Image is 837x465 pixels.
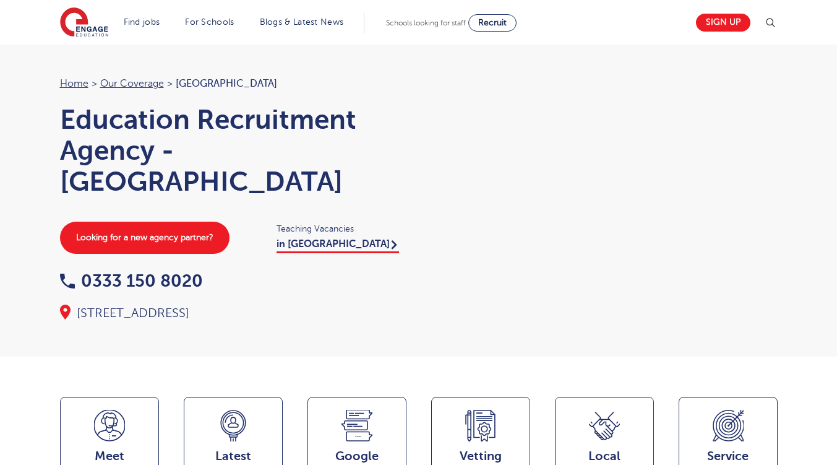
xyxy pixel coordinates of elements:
[260,17,344,27] a: Blogs & Latest News
[60,104,406,197] h1: Education Recruitment Agency - [GEOGRAPHIC_DATA]
[468,14,517,32] a: Recruit
[60,271,203,290] a: 0333 150 8020
[100,78,164,89] a: Our coverage
[60,222,230,254] a: Looking for a new agency partner?
[696,14,750,32] a: Sign up
[386,19,466,27] span: Schools looking for staff
[60,76,406,92] nav: breadcrumb
[60,305,406,322] div: [STREET_ADDRESS]
[92,78,97,89] span: >
[60,7,108,38] img: Engage Education
[60,78,88,89] a: Home
[277,238,399,253] a: in [GEOGRAPHIC_DATA]
[478,18,507,27] span: Recruit
[176,78,277,89] span: [GEOGRAPHIC_DATA]
[167,78,173,89] span: >
[124,17,160,27] a: Find jobs
[277,222,406,236] span: Teaching Vacancies
[185,17,234,27] a: For Schools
